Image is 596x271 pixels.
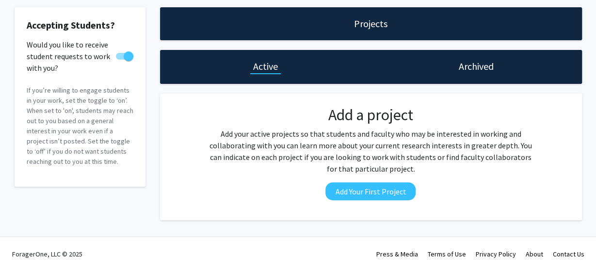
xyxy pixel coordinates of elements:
p: If you’re willing to engage students in your work, set the toggle to ‘on’. When set to 'on', stud... [27,85,133,167]
a: About [526,250,543,258]
a: Terms of Use [428,250,466,258]
iframe: Chat [7,227,41,264]
a: Press & Media [376,250,418,258]
span: Would you like to receive student requests to work with you? [27,39,112,74]
div: ForagerOne, LLC © 2025 [12,237,82,271]
button: Add Your First Project [325,182,416,200]
h2: Accepting Students? [27,19,133,31]
h1: Archived [459,60,494,73]
h2: Add a project [206,106,535,124]
p: Add your active projects so that students and faculty who may be interested in working and collab... [206,128,535,175]
h1: Projects [354,17,387,31]
a: Contact Us [553,250,584,258]
h1: Active [253,60,278,73]
a: Privacy Policy [476,250,516,258]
